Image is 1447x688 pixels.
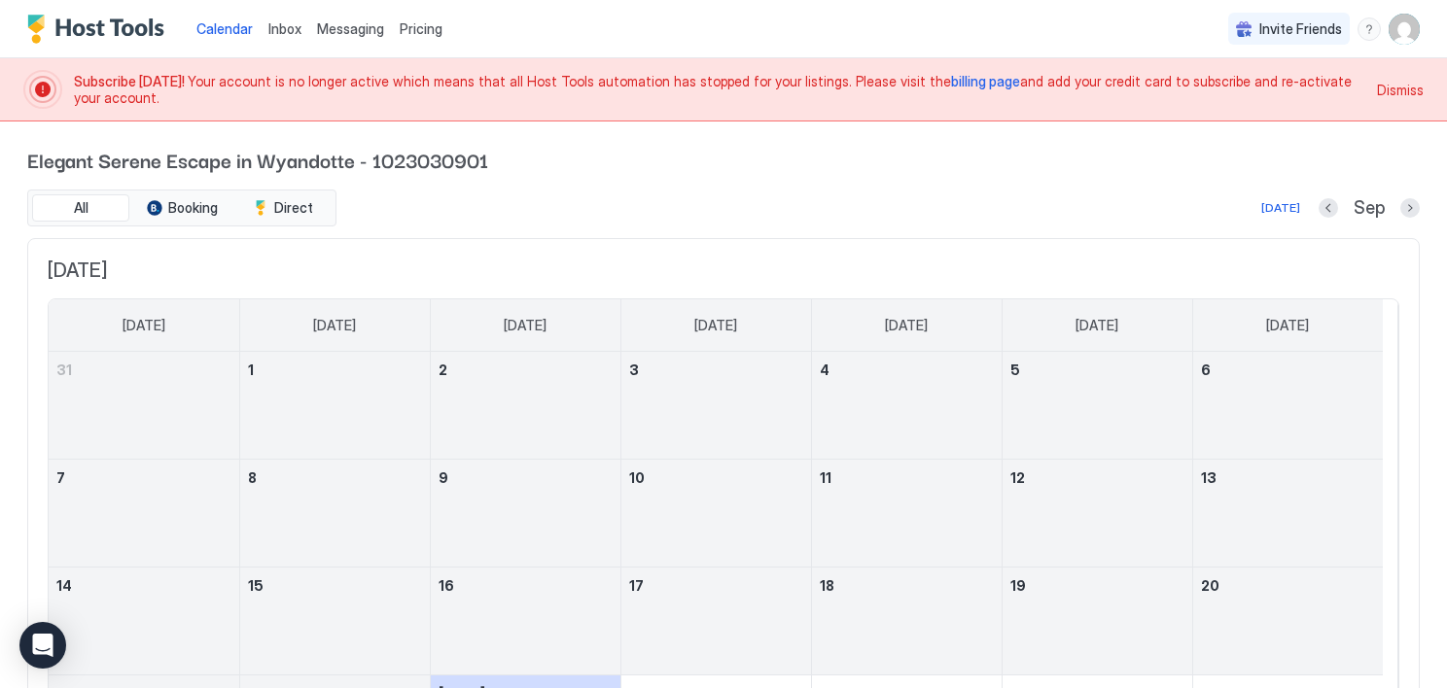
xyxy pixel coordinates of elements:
[56,361,72,378] span: 31
[621,568,811,603] a: September 17, 2025
[103,299,185,352] a: Sunday
[621,460,811,496] a: September 10, 2025
[27,189,336,226] div: tab-group
[268,18,301,39] a: Inbox
[1192,460,1383,568] td: September 13, 2025
[400,20,442,38] span: Pricing
[49,460,239,496] a: September 7, 2025
[1259,20,1342,38] span: Invite Friends
[431,568,620,603] a: September 16, 2025
[1010,469,1025,486] span: 12
[1247,299,1328,352] a: Saturday
[620,460,811,568] td: September 10, 2025
[820,469,831,486] span: 11
[430,352,620,460] td: September 2, 2025
[1201,361,1211,378] span: 6
[812,568,1002,603] a: September 18, 2025
[812,460,1002,496] a: September 11, 2025
[811,568,1002,675] td: September 18, 2025
[430,460,620,568] td: September 9, 2025
[240,568,430,603] a: September 15, 2025
[1002,460,1192,568] td: September 12, 2025
[49,568,239,675] td: September 14, 2025
[196,20,253,37] span: Calendar
[820,361,829,378] span: 4
[1201,469,1217,486] span: 13
[48,258,1399,283] span: [DATE]
[1258,196,1303,220] button: [DATE]
[439,361,447,378] span: 2
[1003,460,1192,496] a: September 12, 2025
[812,352,1002,388] a: September 4, 2025
[313,317,356,334] span: [DATE]
[248,361,254,378] span: 1
[74,199,88,217] span: All
[19,622,66,669] div: Open Intercom Messenger
[1193,352,1384,388] a: September 6, 2025
[439,577,454,594] span: 16
[1192,352,1383,460] td: September 6, 2025
[1261,199,1300,217] div: [DATE]
[248,577,264,594] span: 15
[27,15,173,44] a: Host Tools Logo
[675,299,757,352] a: Wednesday
[811,460,1002,568] td: September 11, 2025
[484,299,566,352] a: Tuesday
[74,73,1365,107] span: Your account is no longer active which means that all Host Tools automation has stopped for your ...
[1201,577,1219,594] span: 20
[1002,568,1192,675] td: September 19, 2025
[74,73,188,89] span: Subscribe [DATE]!
[694,317,737,334] span: [DATE]
[240,352,430,388] a: September 1, 2025
[811,352,1002,460] td: September 4, 2025
[951,73,1020,89] a: billing page
[439,469,448,486] span: 9
[1389,14,1420,45] div: User profile
[1400,198,1420,218] button: Next month
[240,460,430,496] a: September 8, 2025
[620,352,811,460] td: September 3, 2025
[1056,299,1138,352] a: Friday
[1354,197,1385,220] span: Sep
[1193,568,1384,603] a: September 20, 2025
[1319,198,1338,218] button: Previous month
[629,361,639,378] span: 3
[133,194,230,222] button: Booking
[274,199,313,217] span: Direct
[621,352,811,388] a: September 3, 2025
[317,20,384,37] span: Messaging
[1193,460,1384,496] a: September 13, 2025
[268,20,301,37] span: Inbox
[620,568,811,675] td: September 17, 2025
[1377,80,1424,100] div: Dismiss
[56,469,65,486] span: 7
[885,317,928,334] span: [DATE]
[1076,317,1118,334] span: [DATE]
[629,469,645,486] span: 10
[1010,361,1020,378] span: 5
[168,199,218,217] span: Booking
[27,145,1420,174] span: Elegant Serene Escape in Wyandotte - 1023030901
[1003,568,1192,603] a: September 19, 2025
[56,577,72,594] span: 14
[49,568,239,603] a: September 14, 2025
[234,194,332,222] button: Direct
[294,299,375,352] a: Monday
[865,299,947,352] a: Thursday
[431,352,620,388] a: September 2, 2025
[1010,577,1026,594] span: 19
[1192,568,1383,675] td: September 20, 2025
[239,352,430,460] td: September 1, 2025
[1002,352,1192,460] td: September 5, 2025
[196,18,253,39] a: Calendar
[123,317,165,334] span: [DATE]
[32,194,129,222] button: All
[239,460,430,568] td: September 8, 2025
[504,317,547,334] span: [DATE]
[629,577,644,594] span: 17
[248,469,257,486] span: 8
[1358,17,1381,41] div: menu
[49,460,239,568] td: September 7, 2025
